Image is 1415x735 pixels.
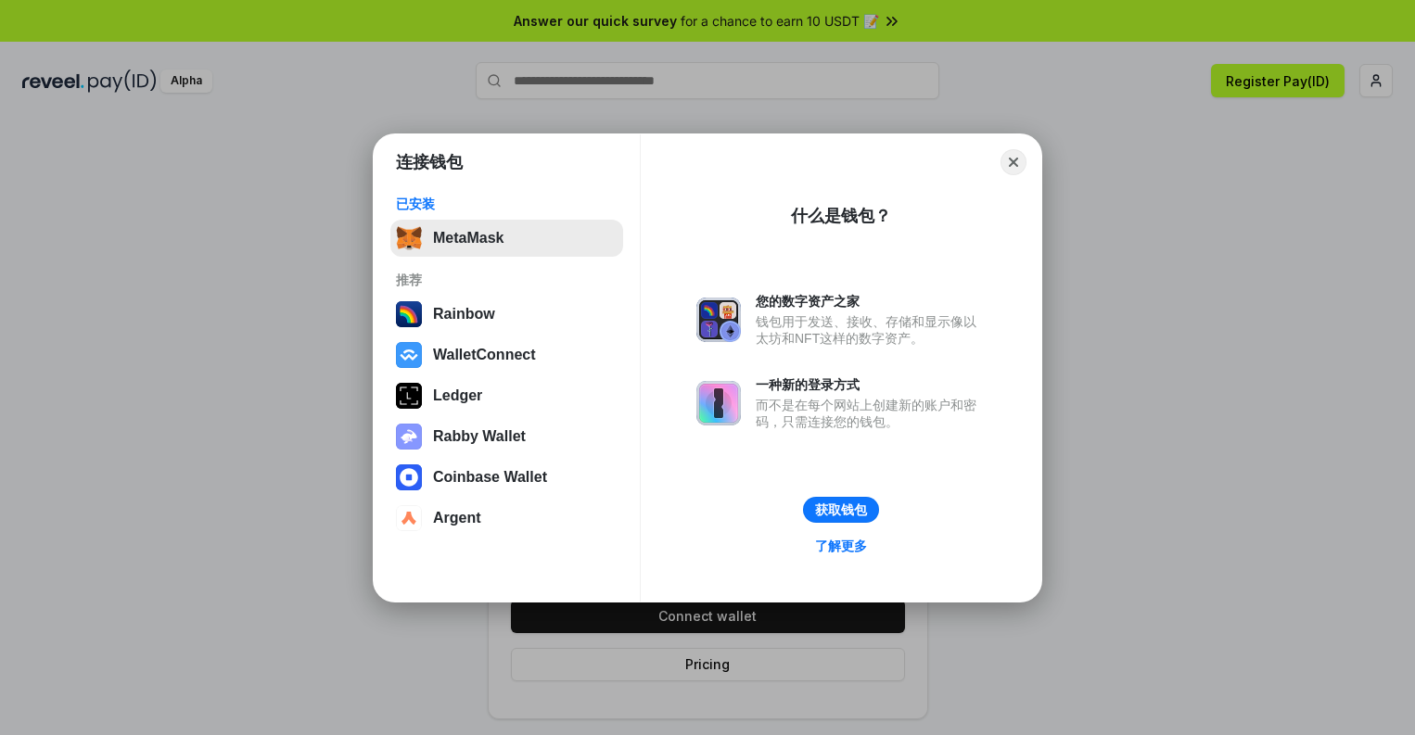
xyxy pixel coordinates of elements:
button: Close [1001,149,1026,175]
img: svg+xml,%3Csvg%20xmlns%3D%22http%3A%2F%2Fwww.w3.org%2F2000%2Fsvg%22%20fill%3D%22none%22%20viewBox... [696,298,741,342]
div: Ledger [433,387,482,404]
img: svg+xml,%3Csvg%20xmlns%3D%22http%3A%2F%2Fwww.w3.org%2F2000%2Fsvg%22%20fill%3D%22none%22%20viewBox... [396,424,422,450]
img: svg+xml,%3Csvg%20width%3D%2228%22%20height%3D%2228%22%20viewBox%3D%220%200%2028%2028%22%20fill%3D... [396,342,422,368]
img: svg+xml,%3Csvg%20xmlns%3D%22http%3A%2F%2Fwww.w3.org%2F2000%2Fsvg%22%20width%3D%2228%22%20height%3... [396,383,422,409]
img: svg+xml,%3Csvg%20xmlns%3D%22http%3A%2F%2Fwww.w3.org%2F2000%2Fsvg%22%20fill%3D%22none%22%20viewBox... [696,381,741,425]
div: 钱包用于发送、接收、存储和显示像以太坊和NFT这样的数字资产。 [756,313,986,347]
div: 什么是钱包？ [791,205,891,227]
div: 而不是在每个网站上创建新的账户和密码，只需连接您的钱包。 [756,397,986,430]
a: 了解更多 [804,534,878,558]
img: svg+xml,%3Csvg%20width%3D%22120%22%20height%3D%22120%22%20viewBox%3D%220%200%20120%20120%22%20fil... [396,301,422,327]
div: 一种新的登录方式 [756,376,986,393]
div: 了解更多 [815,538,867,554]
button: Rainbow [390,296,623,333]
button: MetaMask [390,220,623,257]
button: Argent [390,500,623,537]
img: svg+xml,%3Csvg%20fill%3D%22none%22%20height%3D%2233%22%20viewBox%3D%220%200%2035%2033%22%20width%... [396,225,422,251]
button: Ledger [390,377,623,414]
div: Rainbow [433,306,495,323]
img: svg+xml,%3Csvg%20width%3D%2228%22%20height%3D%2228%22%20viewBox%3D%220%200%2028%2028%22%20fill%3D... [396,505,422,531]
h1: 连接钱包 [396,151,463,173]
div: Coinbase Wallet [433,469,547,486]
div: 已安装 [396,196,618,212]
div: Argent [433,510,481,526]
img: svg+xml,%3Csvg%20width%3D%2228%22%20height%3D%2228%22%20viewBox%3D%220%200%2028%2028%22%20fill%3D... [396,464,422,490]
button: 获取钱包 [803,497,879,523]
div: WalletConnect [433,347,536,363]
div: Rabby Wallet [433,428,526,445]
div: 获取钱包 [815,501,867,518]
div: 您的数字资产之家 [756,293,986,310]
button: WalletConnect [390,336,623,374]
button: Rabby Wallet [390,418,623,455]
div: 推荐 [396,272,618,288]
button: Coinbase Wallet [390,459,623,496]
div: MetaMask [433,230,504,247]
